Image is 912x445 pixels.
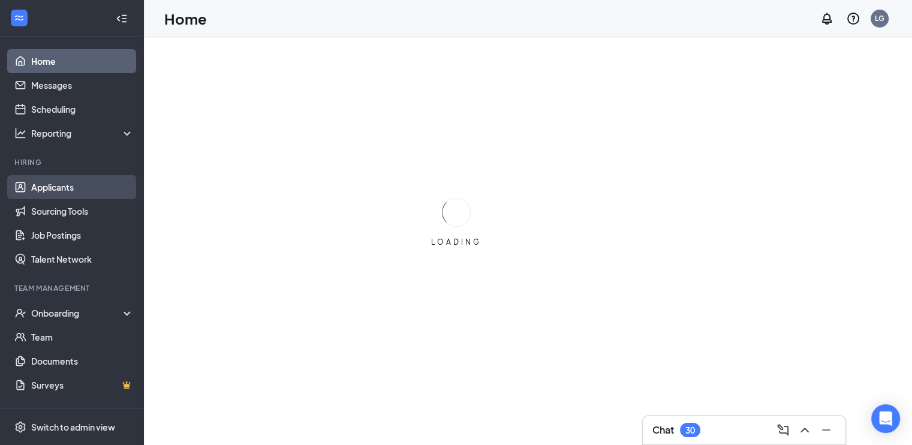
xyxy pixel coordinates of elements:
div: Switch to admin view [31,421,115,433]
div: LG [875,13,884,23]
a: Team [31,325,134,349]
div: Reporting [31,127,134,139]
svg: Settings [14,421,26,433]
svg: QuestionInfo [846,11,860,26]
div: Open Intercom Messenger [871,404,900,433]
div: Team Management [14,283,131,293]
svg: Minimize [819,423,833,437]
button: ComposeMessage [773,420,793,440]
a: Sourcing Tools [31,199,134,223]
a: Job Postings [31,223,134,247]
h1: Home [164,8,207,29]
svg: ChevronUp [797,423,812,437]
button: Minimize [817,420,836,440]
a: SurveysCrown [31,373,134,397]
svg: Notifications [820,11,834,26]
svg: Analysis [14,127,26,139]
div: LOADING [426,237,486,247]
div: 30 [685,425,695,435]
svg: UserCheck [14,307,26,319]
a: Home [31,49,134,73]
a: Scheduling [31,97,134,121]
a: Documents [31,349,134,373]
div: Hiring [14,157,131,167]
div: Onboarding [31,307,124,319]
a: Applicants [31,175,134,199]
svg: WorkstreamLogo [13,12,25,24]
h3: Chat [652,423,674,437]
svg: Collapse [116,13,128,25]
button: ChevronUp [795,420,814,440]
svg: ComposeMessage [776,423,790,437]
a: Talent Network [31,247,134,271]
a: Messages [31,73,134,97]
